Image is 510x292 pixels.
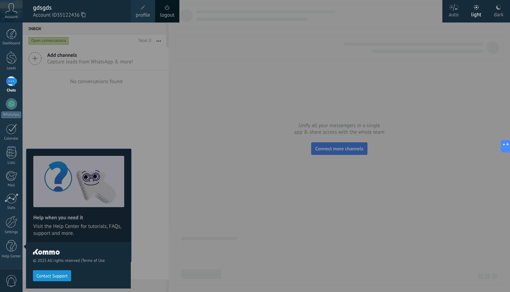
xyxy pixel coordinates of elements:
button: Contact Support [33,270,71,281]
a: logout [160,11,175,19]
a: Contact Support [33,273,71,278]
span: Contact Support [36,274,68,278]
div: Stats [1,206,22,210]
div: Mail [1,183,22,188]
span: Account [5,15,18,19]
a: Terms of Use [82,258,105,263]
div: Leads [1,66,22,71]
div: WhatsApp [1,112,21,118]
div: Help Center [1,254,22,259]
div: Calendar [1,136,22,141]
span: 35122436 [57,11,85,19]
div: Chats [1,88,22,93]
span: profile [136,11,150,19]
div: Lists [1,161,22,165]
span: Account ID [33,11,124,19]
div: gdsgds [33,4,124,11]
div: Dashboard [1,41,22,46]
div: dark [494,5,504,23]
div: Settings [1,230,22,235]
span: © 2025 All rights reserved | [33,258,124,263]
div: auto [449,5,459,23]
div: light [471,5,482,23]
